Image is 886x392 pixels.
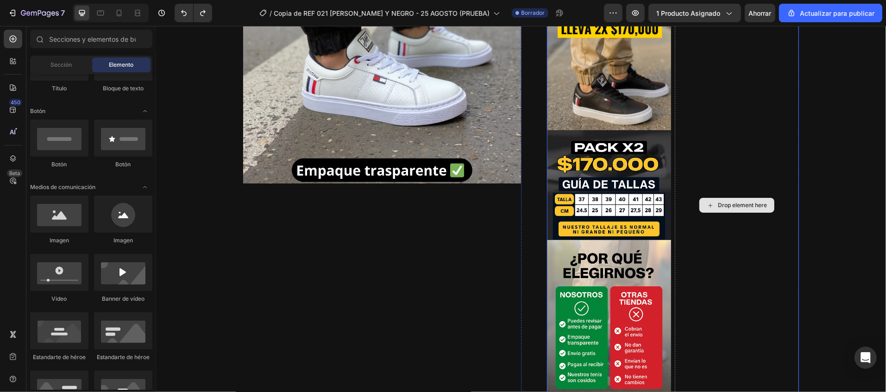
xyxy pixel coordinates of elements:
font: Beta [9,170,20,177]
input: Secciones y elementos de búsqueda [30,30,152,48]
font: Banner de vídeo [102,295,145,302]
font: Medios de comunicación [30,183,95,190]
button: 1 producto asignado [648,4,741,22]
div: Deshacer/Rehacer [175,4,212,22]
img: gempages_558319859004343539-ec776b52-a512-4c4c-8be7-3ffe0af4a838.webp [391,104,515,214]
font: Borrador [521,9,545,16]
button: Ahorrar [745,4,775,22]
font: Video [52,295,67,302]
font: Imagen [113,237,133,244]
font: 1 producto asignado [656,9,720,17]
iframe: Área de diseño [156,26,886,392]
button: Actualizar para publicar [779,4,882,22]
font: Actualizar para publicar [800,9,874,17]
font: Bloque de texto [103,85,144,92]
img: gempages_558319859004343539-2d79a12a-e4d7-43d0-bf91-1ac987d7505c.webp [391,214,515,367]
button: 7 [4,4,69,22]
font: Título [52,85,67,92]
font: Elemento [109,61,134,68]
font: 450 [11,99,20,106]
font: / [270,9,272,17]
font: Copia de REF 021 [PERSON_NAME] Y NEGRO - 25 AGOSTO (PRUEBA) [274,9,490,17]
span: Abrir con palanca [138,180,152,195]
div: Abrir Intercom Messenger [855,347,877,369]
font: Botón [116,161,131,168]
font: Imagen [50,237,69,244]
font: 7 [61,8,65,18]
font: Estandarte de héroe [33,354,86,360]
font: Estandarte de héroe [97,354,150,360]
span: Abrir con palanca [138,104,152,119]
font: Ahorrar [749,9,772,17]
font: Botón [52,161,67,168]
div: Drop element here [562,176,611,183]
font: Botón [30,107,45,114]
font: Sección [50,61,72,68]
